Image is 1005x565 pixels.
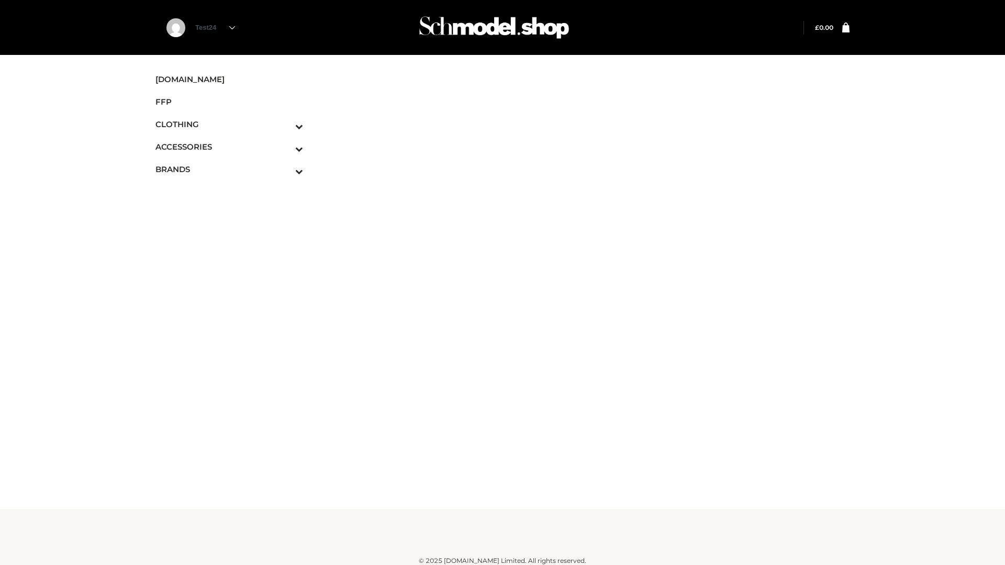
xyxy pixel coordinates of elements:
a: BRANDSToggle Submenu [155,158,303,180]
a: ACCESSORIESToggle Submenu [155,135,303,158]
a: FFP [155,91,303,113]
span: FFP [155,96,303,108]
a: CLOTHINGToggle Submenu [155,113,303,135]
button: Toggle Submenu [266,135,303,158]
span: £ [815,24,819,31]
button: Toggle Submenu [266,158,303,180]
a: [DOMAIN_NAME] [155,68,303,91]
span: CLOTHING [155,118,303,130]
button: Toggle Submenu [266,113,303,135]
span: [DOMAIN_NAME] [155,73,303,85]
span: BRANDS [155,163,303,175]
img: Schmodel Admin 964 [416,7,573,48]
bdi: 0.00 [815,24,833,31]
a: Test24 [195,24,235,31]
span: ACCESSORIES [155,141,303,153]
a: £0.00 [815,24,833,31]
